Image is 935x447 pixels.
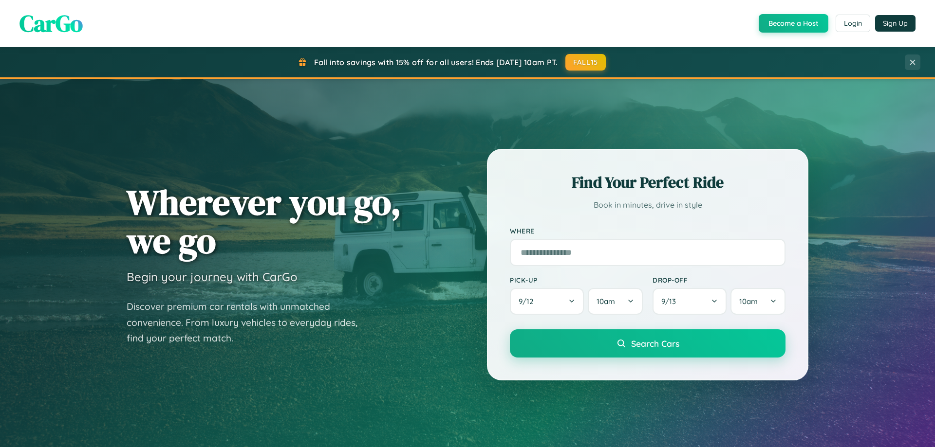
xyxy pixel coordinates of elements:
[730,288,785,315] button: 10am
[19,7,83,39] span: CarGo
[510,276,643,284] label: Pick-up
[597,297,615,306] span: 10am
[565,54,606,71] button: FALL15
[519,297,538,306] span: 9 / 12
[127,183,401,260] h1: Wherever you go, we go
[510,172,785,193] h2: Find Your Perfect Ride
[653,276,785,284] label: Drop-off
[739,297,758,306] span: 10am
[314,57,558,67] span: Fall into savings with 15% off for all users! Ends [DATE] 10am PT.
[127,299,370,346] p: Discover premium car rentals with unmatched convenience. From luxury vehicles to everyday rides, ...
[759,14,828,33] button: Become a Host
[653,288,727,315] button: 9/13
[661,297,681,306] span: 9 / 13
[510,329,785,358] button: Search Cars
[631,338,679,349] span: Search Cars
[510,227,785,235] label: Where
[875,15,916,32] button: Sign Up
[588,288,643,315] button: 10am
[127,269,298,284] h3: Begin your journey with CarGo
[510,198,785,212] p: Book in minutes, drive in style
[510,288,584,315] button: 9/12
[836,15,870,32] button: Login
